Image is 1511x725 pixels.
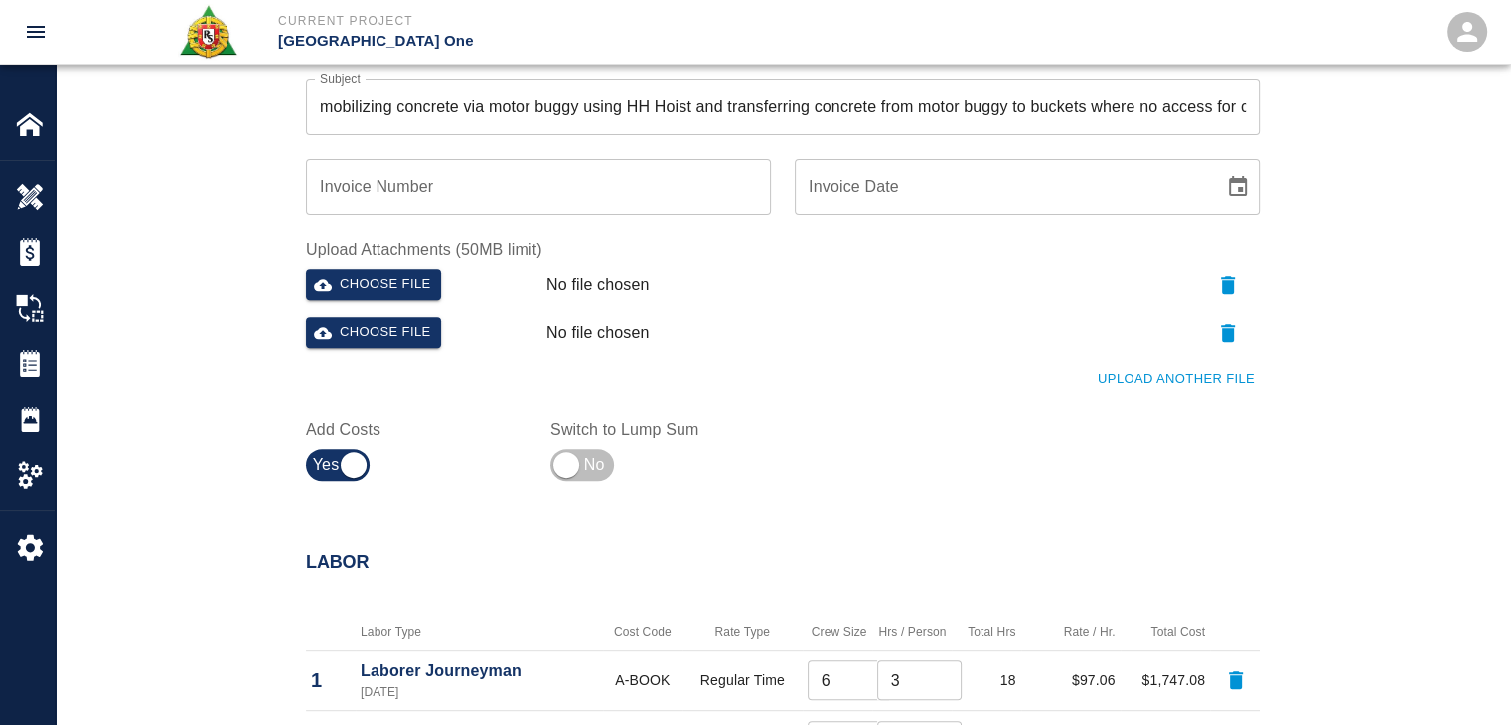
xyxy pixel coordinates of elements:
p: No file chosen [546,321,650,345]
th: Total Hrs [952,614,1021,651]
td: $1,747.08 [1121,651,1210,711]
td: $97.06 [1021,651,1121,711]
button: Choose file [306,269,441,300]
th: Rate Type [682,614,803,651]
button: open drawer [12,8,60,56]
img: Roger & Sons Concrete [178,4,238,60]
td: 18 [952,651,1021,711]
label: Add Costs [306,418,527,441]
td: A-BOOK [603,651,682,711]
p: 1 [311,665,351,695]
th: Crew Size [803,614,872,651]
label: Switch to Lump Sum [550,418,771,441]
p: Laborer Journeyman [361,659,598,683]
h2: Labor [306,552,1260,574]
button: Choose date [1218,167,1258,207]
p: No file chosen [546,273,650,297]
label: Subject [320,71,361,87]
th: Total Cost [1121,614,1210,651]
button: Upload Another File [1093,364,1260,395]
label: Upload Attachments (50MB limit) [306,238,1260,261]
td: Regular Time [682,651,803,711]
iframe: Chat Widget [1412,630,1511,725]
th: Rate / Hr. [1021,614,1121,651]
p: [GEOGRAPHIC_DATA] One [278,30,863,53]
button: Choose file [306,317,441,348]
input: mm/dd/yyyy [795,159,1210,215]
th: Hrs / Person [872,614,952,651]
p: Current Project [278,12,863,30]
p: [DATE] [361,683,598,701]
th: Labor Type [356,614,603,651]
th: Cost Code [603,614,682,651]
